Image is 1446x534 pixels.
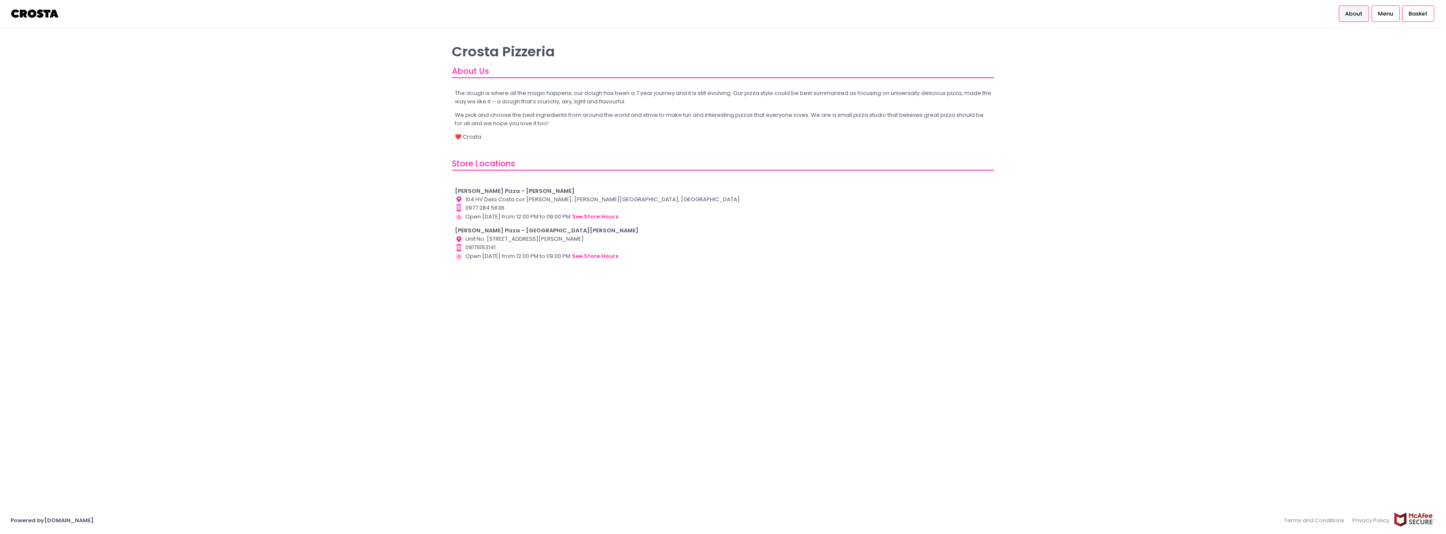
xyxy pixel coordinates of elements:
[455,252,992,261] div: Open [DATE] from 12:00 PM to 09:00 PM
[455,204,992,212] div: 0977 284 5636
[11,6,60,21] img: logo
[1393,512,1435,527] img: mcafee-secure
[455,89,992,105] p: The dough is where all the magic happens; our dough has been a 7 year journey and it is still evo...
[572,212,619,221] button: see store hours
[572,252,619,261] button: see store hours
[455,212,992,221] div: Open [DATE] from 12:00 PM to 09:00 PM
[452,43,994,60] p: Crosta Pizzeria
[455,243,992,252] div: 09171053141
[455,133,992,141] p: ❤️ Crosta
[1348,512,1394,529] a: Privacy Policy
[1378,10,1393,18] span: Menu
[11,516,94,524] a: Powered by[DOMAIN_NAME]
[1339,5,1369,21] a: About
[455,195,992,204] div: 104 HV Dela Costa cor [PERSON_NAME], [PERSON_NAME][GEOGRAPHIC_DATA], [GEOGRAPHIC_DATA]
[1409,10,1428,18] span: Basket
[1372,5,1400,21] a: Menu
[455,235,992,243] div: Unit No. [STREET_ADDRESS][PERSON_NAME]
[1345,10,1362,18] span: About
[452,158,994,171] div: Store Locations
[455,187,575,195] b: [PERSON_NAME] Pizza - [PERSON_NAME]
[455,111,992,127] p: We pick and choose the best ingredients from around the world and strive to make fun and interest...
[1284,512,1348,529] a: Terms and Conditions
[455,226,639,234] b: [PERSON_NAME] Pizza - [GEOGRAPHIC_DATA][PERSON_NAME]
[452,65,994,78] div: About Us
